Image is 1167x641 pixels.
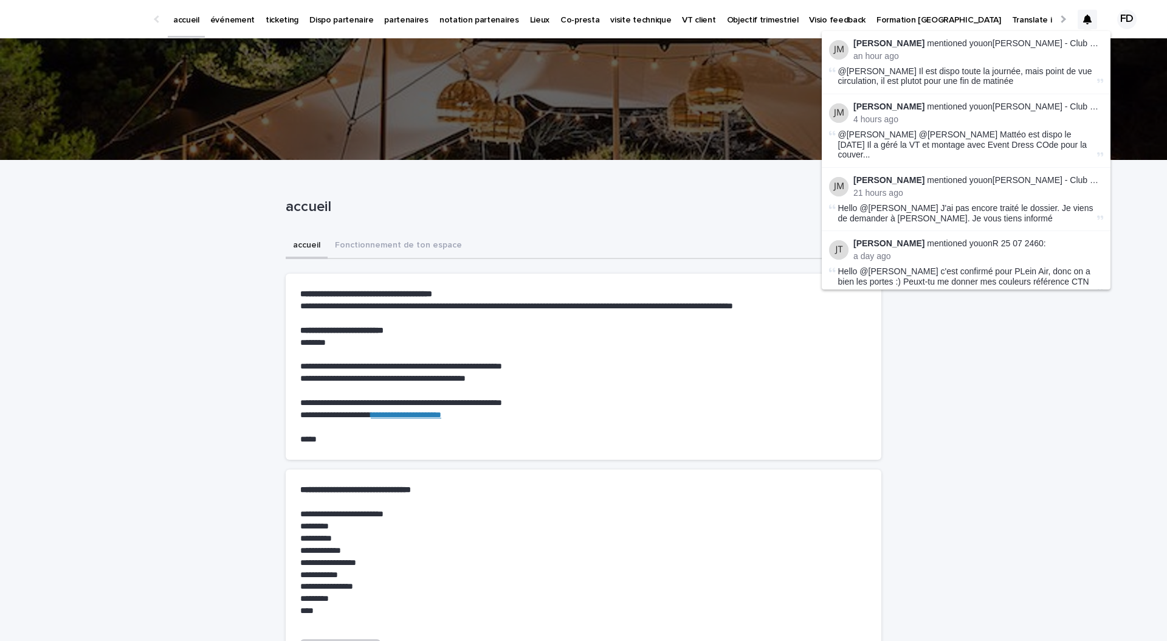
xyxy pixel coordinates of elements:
[993,238,1044,248] a: R 25 07 2460
[853,102,1103,112] p: mentioned you on :
[286,234,328,259] button: accueil
[838,130,1095,160] span: @[PERSON_NAME] @[PERSON_NAME] Mattéo est dispo le [DATE] Il a géré la VT et montage avec Event Dr...
[838,66,1092,86] span: @[PERSON_NAME] Il est dispo toute la journée, mais point de vue circulation, il est plutot pour u...
[853,238,1103,249] p: mentioned you on :
[853,188,1103,198] p: 21 hours ago
[829,177,849,196] img: Julia Majerus
[286,198,876,216] p: accueil
[853,38,1103,49] p: mentioned you on :
[853,251,1103,262] p: a day ago
[853,38,924,48] strong: [PERSON_NAME]
[1117,10,1137,29] div: FD
[829,240,849,260] img: Joy Tarade
[838,266,1095,297] span: Hello @[PERSON_NAME] c'est confirmé pour PLein Air, donc on a bien les portes :) Peuxt-tu me donn...
[853,51,1103,61] p: an hour ago
[853,175,1103,185] p: mentioned you on :
[853,114,1103,125] p: 4 hours ago
[328,234,469,259] button: Fonctionnement de ton espace
[829,103,849,123] img: Julia Majerus
[838,203,1093,223] span: Hello @[PERSON_NAME] J'ai pas encore traité le dossier. Je viens de demander à [PERSON_NAME]. Je ...
[853,175,924,185] strong: [PERSON_NAME]
[829,40,849,60] img: Julia Majerus
[24,7,142,32] img: Ls34BcGeRexTGTNfXpUC
[853,238,924,248] strong: [PERSON_NAME]
[853,102,924,111] strong: [PERSON_NAME]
